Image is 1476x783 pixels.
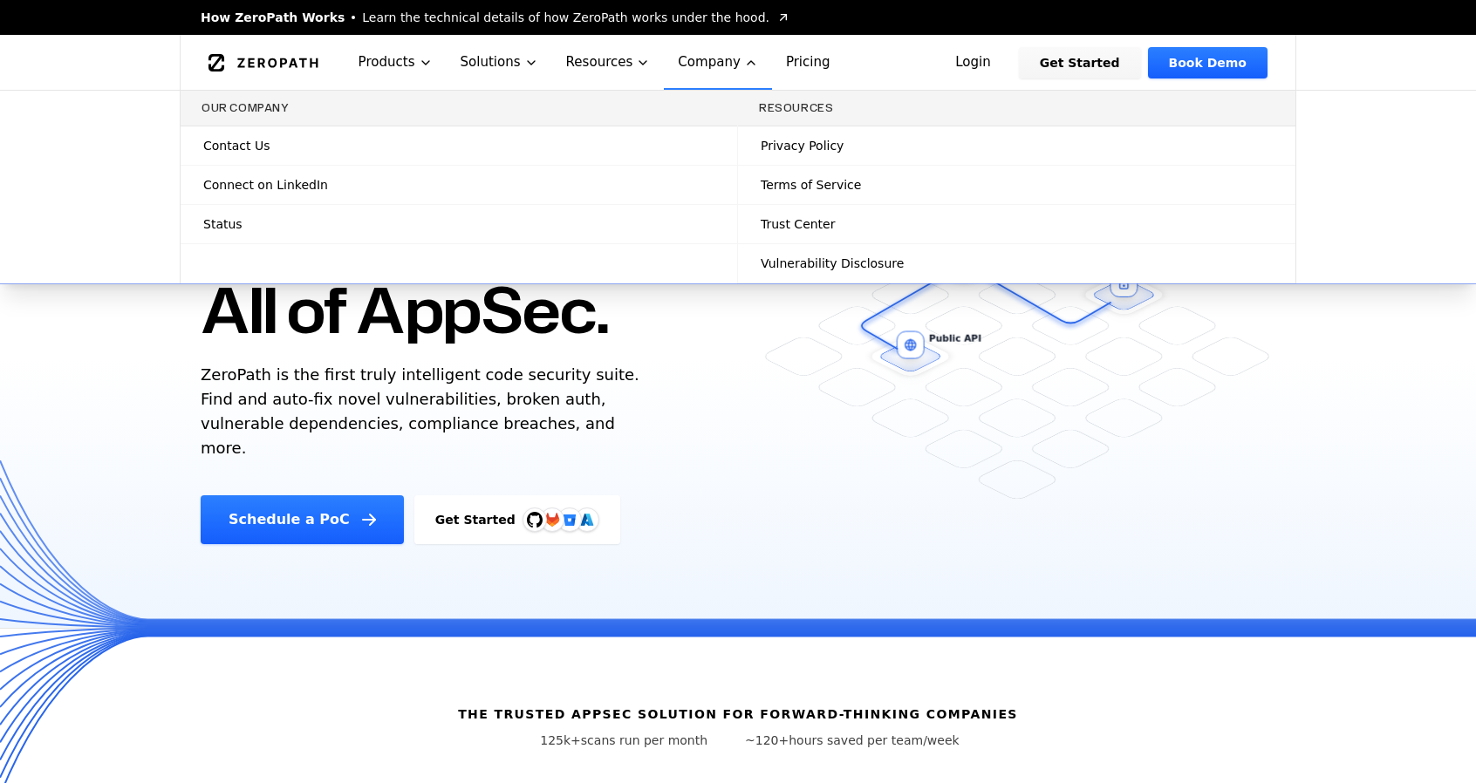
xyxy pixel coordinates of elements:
a: Get StartedGitHubGitLabAzure [414,495,620,544]
h6: The Trusted AppSec solution for forward-thinking companies [458,705,1018,723]
a: Schedule a PoC [201,495,404,544]
span: Connect on LinkedIn [203,176,328,194]
button: Company [664,35,772,90]
a: Terms of Service [738,166,1295,204]
span: Status [203,215,243,233]
a: How ZeroPath WorksLearn the technical details of how ZeroPath works under the hood. [201,9,790,26]
span: Privacy Policy [761,137,844,154]
a: Login [934,47,1012,78]
a: Get Started [1019,47,1141,78]
img: GitLab [535,502,570,537]
img: Azure [580,513,594,527]
span: How ZeroPath Works [201,9,345,26]
span: ~120+ [745,733,789,747]
h3: Resources [759,101,1274,115]
img: GitHub [527,512,543,528]
a: Vulnerability Disclosure [738,244,1295,283]
a: Contact Us [181,126,737,165]
h1: One AI. All of AppSec. [201,192,608,349]
p: scans run per month [516,732,731,749]
button: Resources [552,35,665,90]
span: Trust Center [761,215,835,233]
p: hours saved per team/week [745,732,960,749]
button: Products [345,35,447,90]
span: Terms of Service [761,176,861,194]
a: Trust Center [738,205,1295,243]
a: Book Demo [1148,47,1268,78]
span: Contact Us [203,137,270,154]
a: Connect on LinkedIn [181,166,737,204]
p: ZeroPath is the first truly intelligent code security suite. Find and auto-fix novel vulnerabilit... [201,363,647,460]
span: Vulnerability Disclosure [761,255,904,272]
a: Status [181,205,737,243]
span: 125k+ [540,733,581,747]
a: Privacy Policy [738,126,1295,165]
h3: Our Company [202,101,716,115]
svg: Bitbucket [560,510,579,529]
button: Solutions [447,35,552,90]
span: Learn the technical details of how ZeroPath works under the hood. [362,9,769,26]
nav: Global [180,35,1296,90]
a: Pricing [772,35,844,90]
